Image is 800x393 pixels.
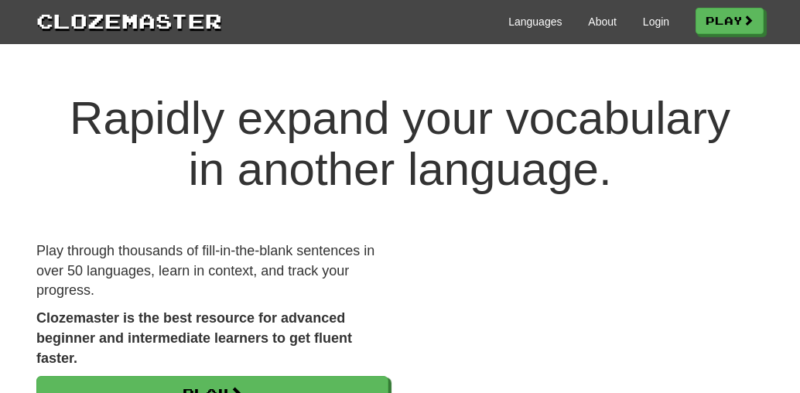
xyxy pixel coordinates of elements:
a: Play [696,8,764,34]
strong: Clozemaster is the best resource for advanced beginner and intermediate learners to get fluent fa... [36,310,352,365]
p: Play through thousands of fill-in-the-blank sentences in over 50 languages, learn in context, and... [36,241,388,301]
a: Clozemaster [36,6,222,35]
a: About [588,14,617,29]
a: Login [643,14,669,29]
a: Languages [508,14,562,29]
